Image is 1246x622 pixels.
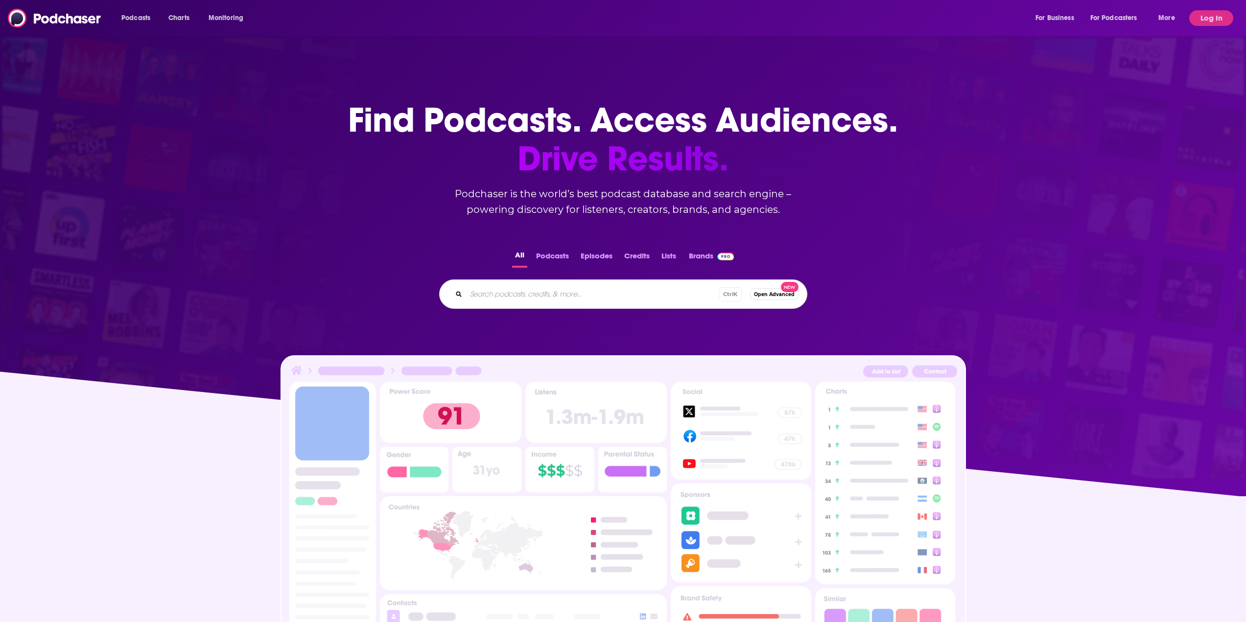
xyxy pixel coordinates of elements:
[717,253,734,260] img: Podchaser Pro
[754,292,795,297] span: Open Advanced
[1189,10,1233,26] button: Log In
[452,447,521,492] img: Podcast Insights Age
[289,364,957,381] img: Podcast Insights Header
[1084,10,1152,26] button: open menu
[466,286,719,302] input: Search podcasts, credits, & more...
[658,249,679,268] button: Lists
[121,11,150,25] span: Podcasts
[671,484,811,582] img: Podcast Sponsors
[380,382,521,443] img: Podcast Insights Power score
[1158,11,1175,25] span: More
[598,447,667,492] img: Podcast Insights Parental Status
[578,249,615,268] button: Episodes
[525,382,667,443] img: Podcast Insights Listens
[1090,11,1137,25] span: For Podcasters
[439,279,807,309] div: Search podcasts, credits, & more...
[525,447,594,492] img: Podcast Insights Income
[115,10,163,26] button: open menu
[380,496,667,590] img: Podcast Insights Countries
[750,288,799,300] button: Open AdvancedNew
[202,10,256,26] button: open menu
[427,186,819,217] h2: Podchaser is the world’s best podcast database and search engine – powering discovery for listene...
[815,382,955,584] img: Podcast Insights Charts
[533,249,572,268] button: Podcasts
[781,282,799,292] span: New
[621,249,653,268] button: Credits
[168,11,189,25] span: Charts
[209,11,243,25] span: Monitoring
[671,382,811,480] img: Podcast Socials
[1029,10,1086,26] button: open menu
[162,10,195,26] a: Charts
[719,287,742,301] span: Ctrl K
[348,101,898,178] h1: Find Podcasts. Access Audiences.
[348,139,898,178] span: Drive Results.
[1035,11,1074,25] span: For Business
[512,249,527,268] button: All
[1152,10,1187,26] button: open menu
[8,9,102,27] img: Podchaser - Follow, Share and Rate Podcasts
[689,249,734,268] a: BrandsPodchaser Pro
[380,447,449,492] img: Podcast Insights Gender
